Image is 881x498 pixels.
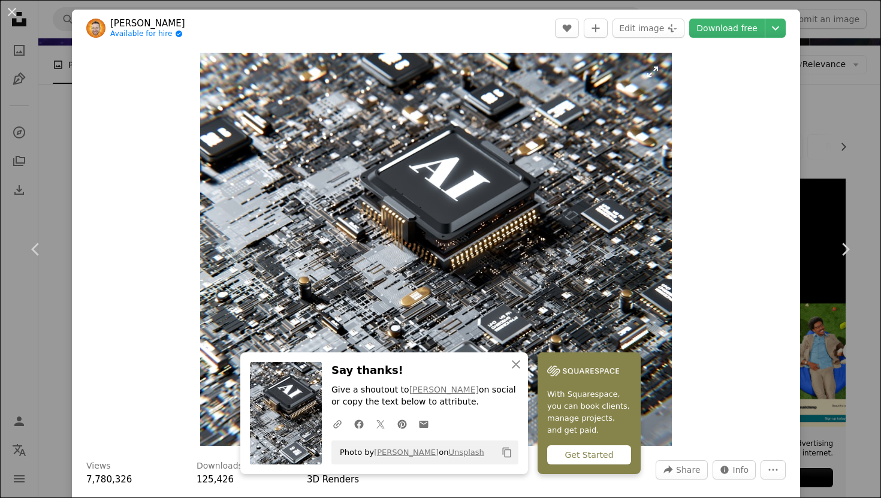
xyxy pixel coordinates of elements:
[110,29,185,39] a: Available for hire
[197,460,243,472] h3: Downloads
[689,19,765,38] a: Download free
[765,19,786,38] button: Choose download size
[497,442,517,463] button: Copy to clipboard
[809,192,881,307] a: Next
[348,412,370,436] a: Share on Facebook
[733,461,749,479] span: Info
[409,385,479,394] a: [PERSON_NAME]
[374,448,439,457] a: [PERSON_NAME]
[370,412,391,436] a: Share on Twitter
[713,460,756,479] button: Stats about this image
[86,474,132,485] span: 7,780,326
[334,443,484,462] span: Photo by on
[331,384,518,408] p: Give a shoutout to on social or copy the text below to attribute.
[613,19,684,38] button: Edit image
[547,362,619,380] img: file-1747939142011-51e5cc87e3c9
[656,460,707,479] button: Share this image
[200,53,672,446] button: Zoom in on this image
[547,388,631,436] span: With Squarespace, you can book clients, manage projects, and get paid.
[761,460,786,479] button: More Actions
[448,448,484,457] a: Unsplash
[197,474,234,485] span: 125,426
[676,461,700,479] span: Share
[413,412,435,436] a: Share over email
[86,460,111,472] h3: Views
[555,19,579,38] button: Like
[86,19,105,38] img: Go to Igor Omilaev's profile
[110,17,185,29] a: [PERSON_NAME]
[538,352,641,474] a: With Squarespace, you can book clients, manage projects, and get paid.Get Started
[391,412,413,436] a: Share on Pinterest
[200,53,672,446] img: a computer chip with the letter a on top of it
[584,19,608,38] button: Add to Collection
[331,362,518,379] h3: Say thanks!
[307,474,359,485] a: 3D Renders
[547,445,631,464] div: Get Started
